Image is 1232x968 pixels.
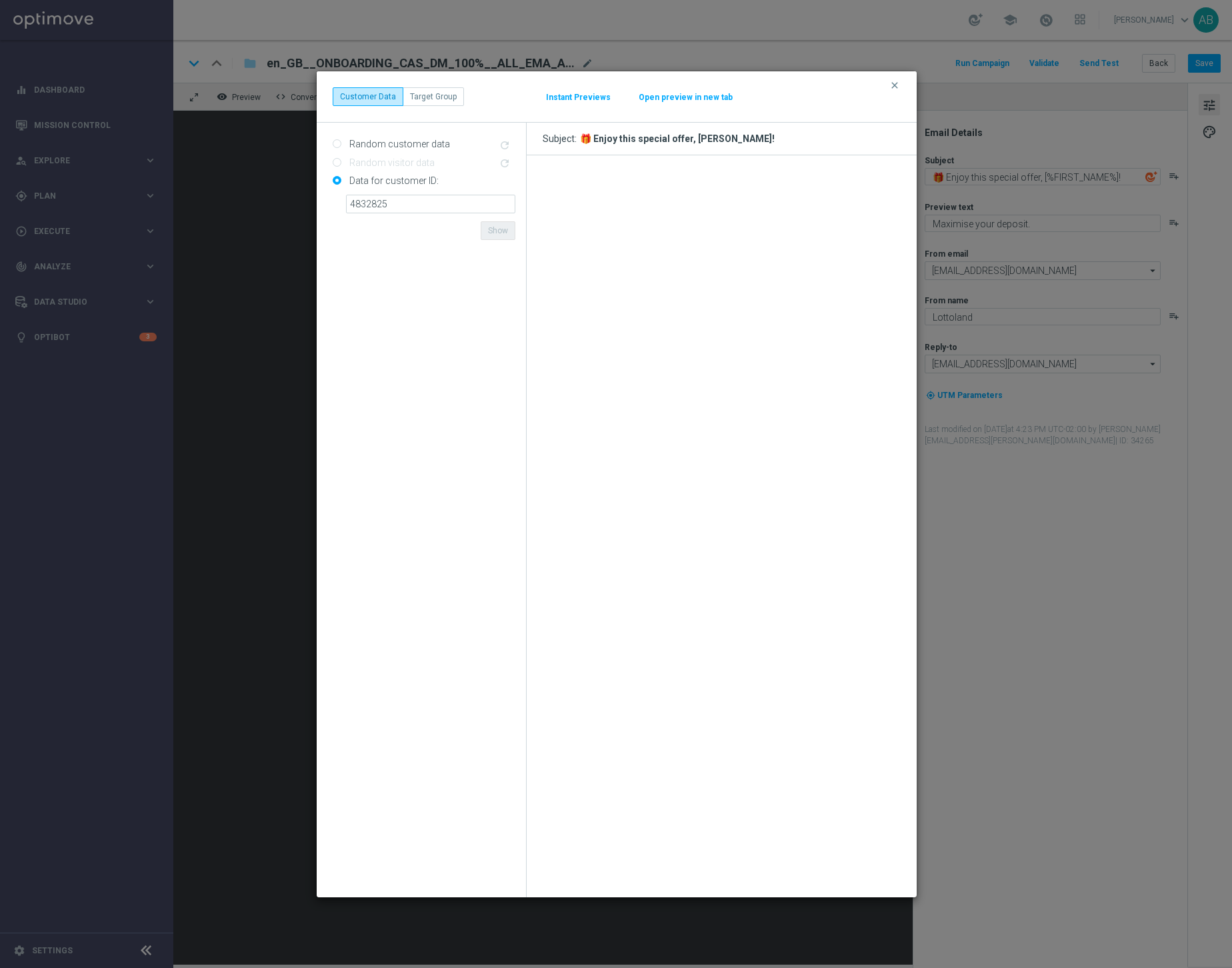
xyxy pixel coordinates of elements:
input: Enter ID [346,195,515,213]
div: ... [333,87,464,106]
label: Random visitor data [346,157,435,169]
label: Random customer data [346,138,450,150]
label: Data for customer ID: [346,175,439,187]
button: Show [481,221,515,240]
i: clear [889,80,900,91]
span: Subject: [543,133,580,145]
button: Instant Previews [545,92,611,103]
div: 🎁 Enjoy this special offer, [PERSON_NAME]! [580,133,775,145]
button: Target Group [403,87,464,106]
button: clear [889,79,904,91]
button: Open preview in new tab [638,92,733,103]
button: Customer Data [333,87,403,106]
